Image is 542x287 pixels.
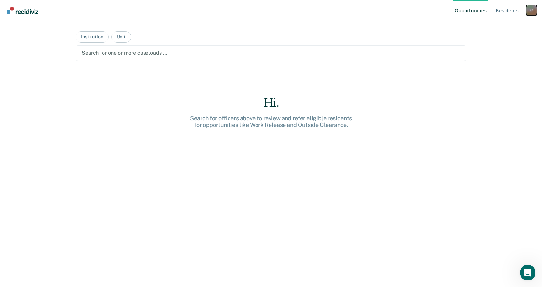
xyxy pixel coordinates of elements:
[76,31,108,43] button: Institution
[167,115,375,129] div: Search for officers above to review and refer eligible residents for opportunities like Work Rele...
[526,5,537,15] div: C
[167,96,375,109] div: Hi.
[7,7,38,14] img: Recidiviz
[526,5,537,15] button: Profile dropdown button
[111,31,131,43] button: Unit
[520,265,535,280] iframe: Intercom live chat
